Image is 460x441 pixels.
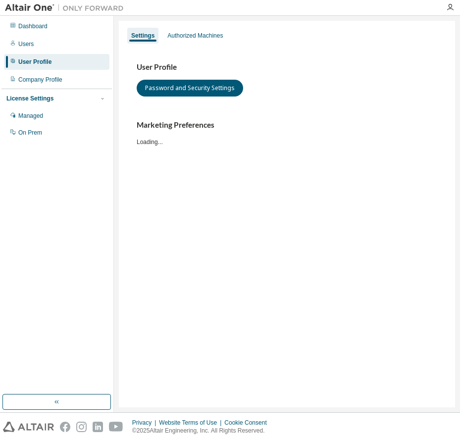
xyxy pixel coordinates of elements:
img: linkedin.svg [93,422,103,432]
img: youtube.svg [109,422,123,432]
div: Loading... [137,120,437,146]
button: Password and Security Settings [137,80,243,97]
div: Managed [18,112,43,120]
div: Dashboard [18,22,48,30]
img: instagram.svg [76,422,87,432]
img: altair_logo.svg [3,422,54,432]
div: Users [18,40,34,48]
img: Altair One [5,3,129,13]
div: On Prem [18,129,42,137]
div: Privacy [132,419,159,427]
div: Authorized Machines [167,32,223,40]
div: Settings [131,32,154,40]
h3: Marketing Preferences [137,120,437,130]
div: Website Terms of Use [159,419,224,427]
div: User Profile [18,58,51,66]
div: Cookie Consent [224,419,272,427]
div: License Settings [6,95,53,102]
h3: User Profile [137,62,437,72]
p: © 2025 Altair Engineering, Inc. All Rights Reserved. [132,427,273,435]
div: Company Profile [18,76,62,84]
img: facebook.svg [60,422,70,432]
